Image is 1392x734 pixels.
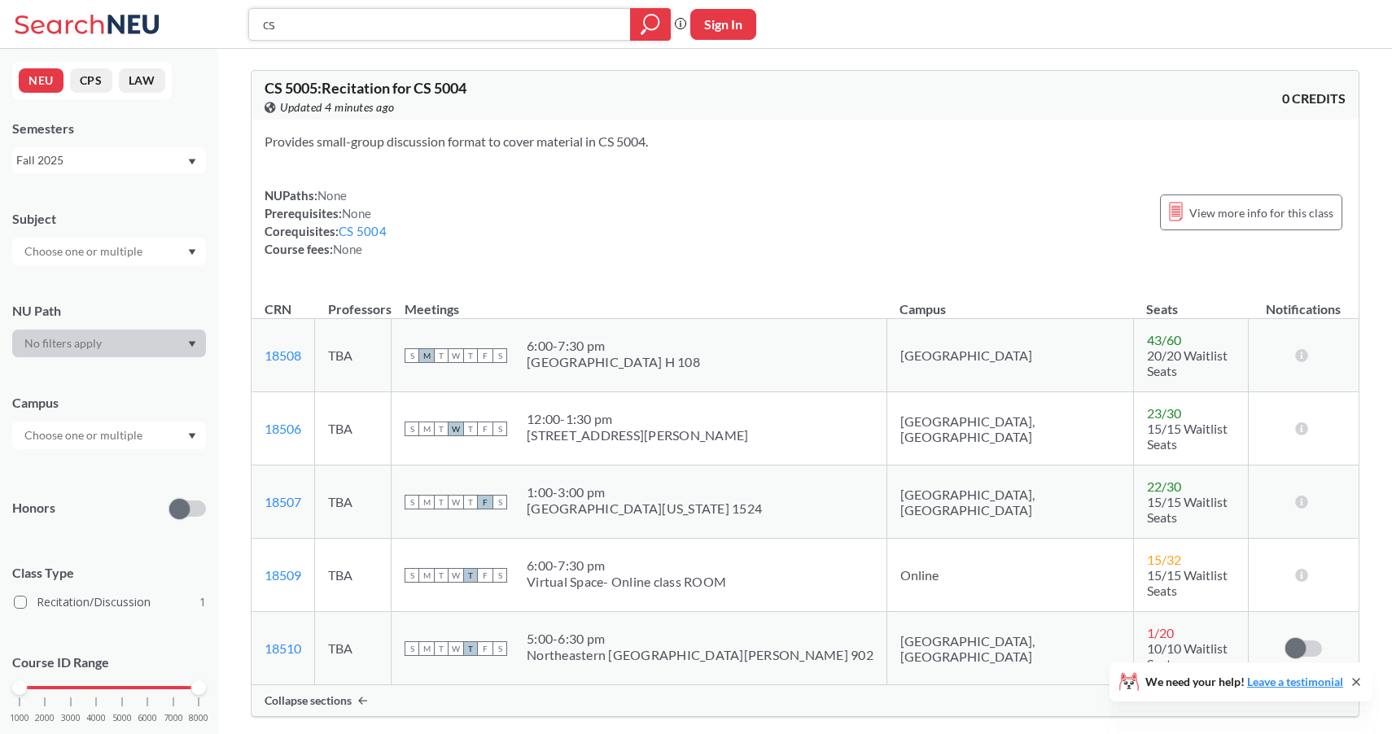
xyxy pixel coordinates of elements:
td: TBA [315,319,392,392]
button: LAW [119,68,165,93]
div: Dropdown arrow [12,330,206,357]
span: 8000 [189,714,208,723]
span: M [419,495,434,509]
div: 6:00 - 7:30 pm [527,338,700,354]
a: 18506 [265,421,301,436]
span: T [463,568,478,583]
span: S [492,568,507,583]
span: 15 / 32 [1147,552,1181,567]
button: NEU [19,68,63,93]
svg: Dropdown arrow [188,341,196,347]
span: 1000 [10,714,29,723]
span: 7000 [164,714,183,723]
span: View more info for this class [1189,203,1333,223]
span: 43 / 60 [1147,332,1181,347]
div: Fall 2025Dropdown arrow [12,147,206,173]
span: 3000 [61,714,81,723]
div: Virtual Space- Online class ROOM [527,574,726,590]
span: We need your help! [1145,676,1343,688]
label: Recitation/Discussion [14,592,206,613]
td: TBA [315,392,392,465]
span: T [434,348,449,363]
button: Sign In [690,9,756,40]
a: 18510 [265,640,301,656]
span: 2000 [35,714,55,723]
svg: Dropdown arrow [188,249,196,256]
span: W [449,348,463,363]
div: Collapse sections [252,685,1359,716]
a: 18507 [265,494,301,509]
div: magnifying glass [630,8,671,41]
a: Leave a testimonial [1247,675,1343,688]
svg: Dropdown arrow [188,159,196,165]
div: Northeastern [GEOGRAPHIC_DATA][PERSON_NAME] 902 [527,647,873,663]
span: S [405,641,419,656]
span: 4000 [86,714,106,723]
span: W [449,495,463,509]
td: TBA [315,465,392,539]
th: Seats [1133,284,1248,319]
span: Class Type [12,564,206,582]
span: F [478,422,492,436]
div: Semesters [12,120,206,138]
span: F [478,495,492,509]
span: T [463,348,478,363]
span: 23 / 30 [1147,405,1181,421]
div: NU Path [12,302,206,320]
section: Provides small-group discussion format to cover material in CS 5004. [265,133,1346,151]
span: S [492,348,507,363]
span: 5000 [112,714,132,723]
svg: Dropdown arrow [188,433,196,439]
td: [GEOGRAPHIC_DATA], [GEOGRAPHIC_DATA] [886,612,1133,685]
div: Dropdown arrow [12,238,206,265]
td: [GEOGRAPHIC_DATA] [886,319,1133,392]
span: None [333,242,362,256]
a: CS 5004 [339,224,387,238]
div: 5:00 - 6:30 pm [527,631,873,647]
span: T [463,495,478,509]
span: T [434,422,449,436]
th: Notifications [1248,284,1359,319]
td: TBA [315,612,392,685]
div: 6:00 - 7:30 pm [527,557,726,574]
td: TBA [315,539,392,612]
span: M [419,348,434,363]
span: S [492,495,507,509]
span: 15/15 Waitlist Seats [1147,494,1228,525]
input: Choose one or multiple [16,426,153,445]
span: 1 [199,593,206,611]
div: [GEOGRAPHIC_DATA][US_STATE] 1524 [527,500,762,517]
p: Honors [12,499,55,518]
span: W [449,422,463,436]
input: Class, professor, course number, "phrase" [261,11,619,38]
span: W [449,641,463,656]
td: [GEOGRAPHIC_DATA], [GEOGRAPHIC_DATA] [886,392,1133,465]
div: 1:00 - 3:00 pm [527,484,762,500]
div: Campus [12,394,206,412]
span: Updated 4 minutes ago [280,98,395,116]
span: 6000 [138,714,157,723]
span: 20/20 Waitlist Seats [1147,347,1228,378]
span: S [492,422,507,436]
span: None [317,188,347,203]
span: CS 5005 : Recitation for CS 5004 [265,79,466,97]
p: Course ID Range [12,653,206,672]
span: 0 CREDITS [1282,90,1346,107]
span: M [419,568,434,583]
span: F [478,568,492,583]
span: S [405,422,419,436]
span: 15/15 Waitlist Seats [1147,421,1228,452]
span: S [405,495,419,509]
span: 15/15 Waitlist Seats [1147,567,1228,598]
span: T [434,495,449,509]
span: F [478,641,492,656]
th: Meetings [392,284,887,319]
span: 10/10 Waitlist Seats [1147,640,1228,671]
span: 22 / 30 [1147,478,1181,494]
div: CRN [265,300,291,318]
div: Dropdown arrow [12,422,206,449]
span: T [434,568,449,583]
div: Subject [12,210,206,228]
div: NUPaths: Prerequisites: Corequisites: Course fees: [265,186,387,258]
span: None [342,206,371,221]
